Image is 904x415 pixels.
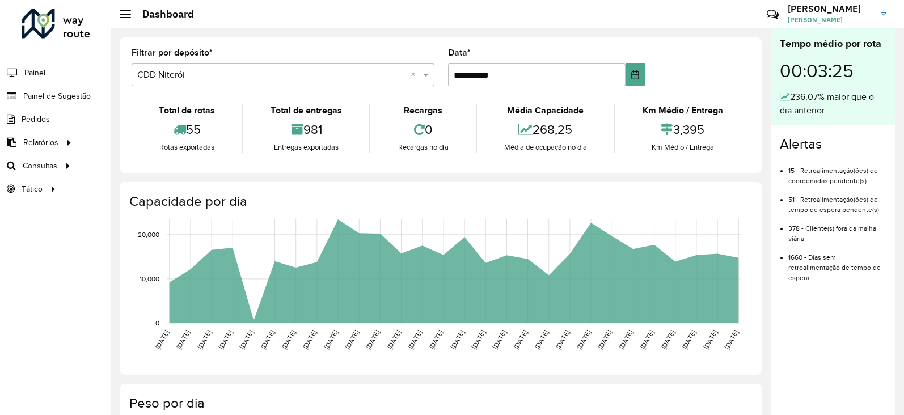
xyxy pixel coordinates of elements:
[470,329,487,350] text: [DATE]
[23,90,91,102] span: Painel de Sugestão
[134,117,239,142] div: 55
[138,231,159,238] text: 20,000
[480,117,611,142] div: 268,25
[788,15,873,25] span: [PERSON_NAME]
[491,329,508,350] text: [DATE]
[702,329,719,350] text: [DATE]
[618,329,634,350] text: [DATE]
[788,186,886,215] li: 51 - Retroalimentação(ões) de tempo de espera pendente(s)
[140,275,159,282] text: 10,000
[407,329,423,350] text: [DATE]
[246,142,366,153] div: Entregas exportadas
[155,319,159,327] text: 0
[780,90,886,117] div: 236,07% maior que o dia anterior
[129,193,750,210] h4: Capacidade por dia
[512,329,529,350] text: [DATE]
[618,104,747,117] div: Km Médio / Entrega
[217,329,234,350] text: [DATE]
[788,3,873,14] h3: [PERSON_NAME]
[386,329,402,350] text: [DATE]
[533,329,550,350] text: [DATE]
[246,117,366,142] div: 981
[681,329,697,350] text: [DATE]
[175,329,191,350] text: [DATE]
[448,46,471,60] label: Data
[780,136,886,153] h4: Alertas
[788,244,886,283] li: 1660 - Dias sem retroalimentação de tempo de espera
[22,183,43,195] span: Tático
[723,329,740,350] text: [DATE]
[449,329,466,350] text: [DATE]
[618,117,747,142] div: 3,395
[238,329,255,350] text: [DATE]
[323,329,339,350] text: [DATE]
[259,329,276,350] text: [DATE]
[373,104,472,117] div: Recargas
[618,142,747,153] div: Km Médio / Entrega
[23,160,57,172] span: Consultas
[24,67,45,79] span: Painel
[129,395,750,412] h4: Peso por dia
[660,329,676,350] text: [DATE]
[196,329,213,350] text: [DATE]
[788,157,886,186] li: 15 - Retroalimentação(ões) de coordenadas pendente(s)
[480,104,611,117] div: Média Capacidade
[480,142,611,153] div: Média de ocupação no dia
[246,104,366,117] div: Total de entregas
[576,329,592,350] text: [DATE]
[780,36,886,52] div: Tempo médio por rota
[428,329,444,350] text: [DATE]
[761,2,785,27] a: Contato Rápido
[344,329,360,350] text: [DATE]
[626,63,645,86] button: Choose Date
[780,52,886,90] div: 00:03:25
[280,329,297,350] text: [DATE]
[554,329,571,350] text: [DATE]
[23,137,58,149] span: Relatórios
[411,68,420,82] span: Clear all
[597,329,613,350] text: [DATE]
[132,46,213,60] label: Filtrar por depósito
[301,329,318,350] text: [DATE]
[639,329,655,350] text: [DATE]
[134,142,239,153] div: Rotas exportadas
[365,329,381,350] text: [DATE]
[134,104,239,117] div: Total de rotas
[154,329,170,350] text: [DATE]
[788,215,886,244] li: 378 - Cliente(s) fora da malha viária
[22,113,50,125] span: Pedidos
[373,142,472,153] div: Recargas no dia
[373,117,472,142] div: 0
[131,8,194,20] h2: Dashboard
